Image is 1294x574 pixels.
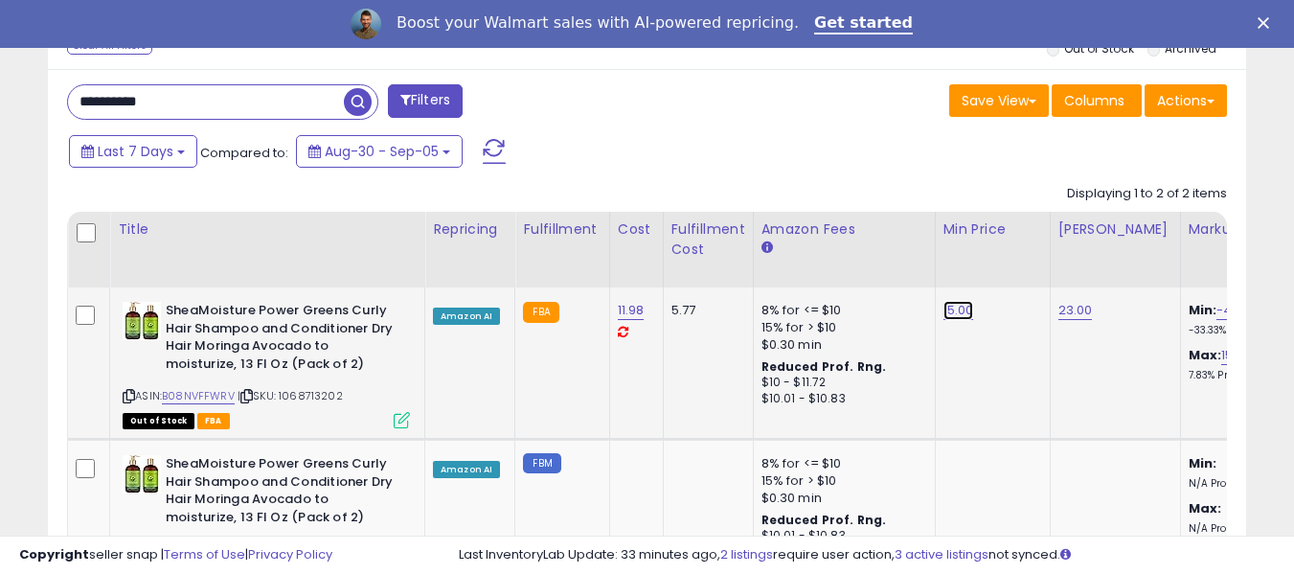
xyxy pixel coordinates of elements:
[123,302,410,426] div: ASIN:
[720,545,773,563] a: 2 listings
[1165,40,1216,57] label: Archived
[397,13,799,33] div: Boost your Walmart sales with AI-powered repricing.
[761,472,920,490] div: 15% for > $10
[761,490,920,507] div: $0.30 min
[1064,91,1124,110] span: Columns
[761,375,920,391] div: $10 - $11.72
[761,358,887,375] b: Reduced Prof. Rng.
[164,545,245,563] a: Terms of Use
[388,84,463,118] button: Filters
[118,219,417,240] div: Title
[433,461,500,478] div: Amazon AI
[19,545,89,563] strong: Copyright
[123,455,161,494] img: 51l6qnJx24L._SL40_.jpg
[325,142,439,161] span: Aug-30 - Sep-05
[761,219,927,240] div: Amazon Fees
[238,388,343,403] span: | SKU: 1068713202
[248,545,332,563] a: Privacy Policy
[166,302,398,378] b: SheaMoisture Power Greens Curly Hair Shampoo and Conditioner Dry Hair Moringa Avocado to moisturi...
[123,302,161,340] img: 51l6qnJx24L._SL40_.jpg
[69,135,197,168] button: Last 7 Days
[1058,301,1093,320] a: 23.00
[761,319,920,336] div: 15% for > $10
[1221,346,1252,365] a: 15.03
[123,391,135,402] i: Click to copy
[949,84,1049,117] button: Save View
[943,219,1042,240] div: Min Price
[1064,40,1134,57] label: Out of Stock
[166,455,398,531] b: SheaMoisture Power Greens Curly Hair Shampoo and Conditioner Dry Hair Moringa Avocado to moisturi...
[761,336,920,354] div: $0.30 min
[671,302,738,319] div: 5.77
[1058,219,1172,240] div: [PERSON_NAME]
[1067,185,1227,203] div: Displaying 1 to 2 of 2 items
[200,144,288,162] span: Compared to:
[618,326,628,338] i: This SKU has not successfully synced. Last synced 1 month ago
[523,302,558,323] small: FBA
[1060,548,1071,561] i: Click here to read more about un-synced listings.
[296,135,463,168] button: Aug-30 - Sep-05
[943,301,974,320] a: 15.00
[1145,84,1227,117] button: Actions
[1189,301,1217,319] b: Min:
[351,9,381,39] img: Profile image for Adrian
[123,413,194,429] span: All listings that are currently out of stock and unavailable for purchase on Amazon
[433,219,507,240] div: Repricing
[1189,454,1217,472] b: Min:
[1189,499,1222,517] b: Max:
[618,219,655,240] div: Cost
[761,455,920,472] div: 8% for <= $10
[761,512,887,528] b: Reduced Prof. Rng.
[761,302,920,319] div: 8% for <= $10
[761,391,920,407] div: $10.01 - $10.83
[19,546,332,564] div: seller snap | |
[523,453,560,473] small: FBM
[523,219,601,240] div: Fulfillment
[459,546,1275,564] div: Last InventoryLab Update: 33 minutes ago, require user action, not synced.
[1052,84,1142,117] button: Columns
[1189,346,1222,364] b: Max:
[1216,301,1255,320] a: -41.74
[197,413,230,429] span: FBA
[814,13,913,34] a: Get started
[162,388,235,404] a: B08NVFFWRV
[761,528,920,544] div: $10.01 - $10.83
[1258,17,1277,29] div: Close
[761,240,773,257] small: Amazon Fees.
[433,308,500,325] div: Amazon AI
[618,301,645,320] a: 11.98
[240,391,253,402] i: Click to copy
[98,142,173,161] span: Last 7 Days
[671,219,745,260] div: Fulfillment Cost
[895,545,988,563] a: 3 active listings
